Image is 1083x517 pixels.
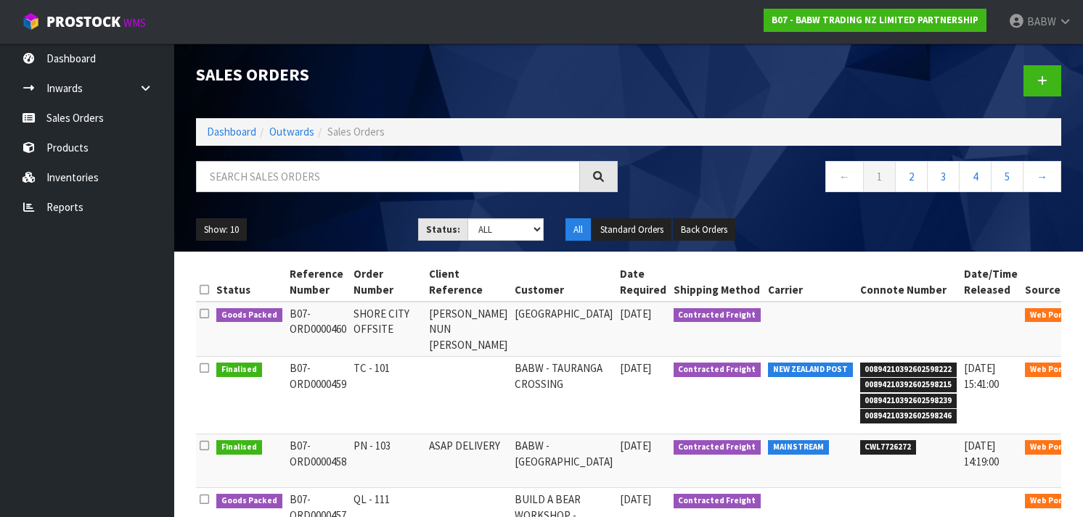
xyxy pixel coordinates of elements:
[1025,363,1079,377] span: Web Portal
[1025,440,1079,455] span: Web Portal
[860,363,957,377] span: 00894210392602598222
[22,12,40,30] img: cube-alt.png
[616,262,670,302] th: Date Required
[327,125,385,138] span: Sales Orders
[565,218,591,241] button: All
[768,440,829,455] span: MAINSTREAM
[425,434,511,488] td: ASAP DELIVERY
[426,223,460,236] strong: Status:
[895,161,928,192] a: 2
[286,302,350,357] td: B07-ORD0000460
[991,161,1023,192] a: 5
[1023,161,1061,192] a: →
[674,494,761,508] span: Contracted Freight
[959,161,992,192] a: 4
[592,218,671,241] button: Standard Orders
[620,361,651,375] span: [DATE]
[213,262,286,302] th: Status
[674,440,761,455] span: Contracted Freight
[216,440,262,455] span: Finalised
[620,439,651,452] span: [DATE]
[350,357,425,434] td: TC - 101
[620,492,651,506] span: [DATE]
[1027,15,1056,28] span: BABW
[216,308,282,323] span: Goods Packed
[860,394,957,408] span: 00894210392602598239
[425,302,511,357] td: [PERSON_NAME] NUN [PERSON_NAME]
[670,262,765,302] th: Shipping Method
[511,357,616,434] td: BABW - TAURANGA CROSSING
[350,302,425,357] td: SHORE CITY OFFSITE
[216,363,262,377] span: Finalised
[511,262,616,302] th: Customer
[207,125,256,138] a: Dashboard
[964,439,999,468] span: [DATE] 14:19:00
[123,16,146,30] small: WMS
[1025,494,1079,508] span: Web Portal
[350,434,425,488] td: PN - 103
[196,65,618,84] h1: Sales Orders
[764,262,857,302] th: Carrier
[196,161,580,192] input: Search sales orders
[960,262,1021,302] th: Date/Time Released
[860,378,957,392] span: 00894210392602598215
[196,218,247,241] button: Show: 10
[216,494,282,508] span: Goods Packed
[964,361,999,390] span: [DATE] 15:41:00
[674,308,761,323] span: Contracted Freight
[857,262,961,302] th: Connote Number
[1021,262,1082,302] th: Source
[825,161,864,192] a: ←
[860,440,917,455] span: CWL7726272
[772,14,978,26] strong: B07 - BABW TRADING NZ LIMITED PARTNERSHIP
[286,434,350,488] td: B07-ORD0000458
[350,262,425,302] th: Order Number
[927,161,960,192] a: 3
[863,161,896,192] a: 1
[46,12,120,31] span: ProStock
[674,363,761,377] span: Contracted Freight
[286,357,350,434] td: B07-ORD0000459
[511,302,616,357] td: [GEOGRAPHIC_DATA]
[639,161,1061,197] nav: Page navigation
[269,125,314,138] a: Outwards
[1025,308,1079,323] span: Web Portal
[620,307,651,320] span: [DATE]
[768,363,853,377] span: NEW ZEALAND POST
[286,262,350,302] th: Reference Number
[673,218,735,241] button: Back Orders
[425,262,511,302] th: Client Reference
[511,434,616,488] td: BABW - [GEOGRAPHIC_DATA]
[860,409,957,423] span: 00894210392602598246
